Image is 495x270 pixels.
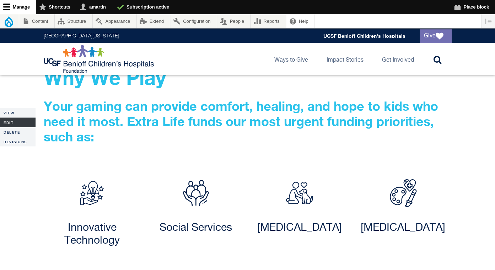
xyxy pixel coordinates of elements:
a: UCSF Benioff Children's Hospitals [323,33,405,39]
img: animal-assisted therapy [281,175,317,211]
a: Help [286,14,314,28]
a: Content [19,14,54,28]
h2: Social Services [151,222,241,234]
img: Discovery and innovation [74,175,110,211]
a: Impact Stories [321,43,369,75]
a: Appearance [93,14,136,28]
h2: Innovative Technology [47,222,138,247]
strong: Your gaming can provide comfort, healing, and hope to kids who need it most. Extra Life funds our... [44,98,438,144]
a: Extend [137,14,170,28]
img: Logo for UCSF Benioff Children's Hospitals Foundation [44,45,156,73]
h2: [MEDICAL_DATA] [254,222,345,234]
a: Configuration [170,14,216,28]
button: Vertical orientation [481,14,495,28]
img: art therapy [385,175,421,211]
a: [GEOGRAPHIC_DATA][US_STATE] [44,33,119,38]
a: Structure [55,14,92,28]
a: Give [420,29,452,43]
strong: Why We Play [44,65,166,89]
a: People [217,14,251,28]
a: Ways to Give [269,43,314,75]
h2: [MEDICAL_DATA] [358,222,448,234]
a: Reports [251,14,286,28]
a: Get Involved [376,43,420,75]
